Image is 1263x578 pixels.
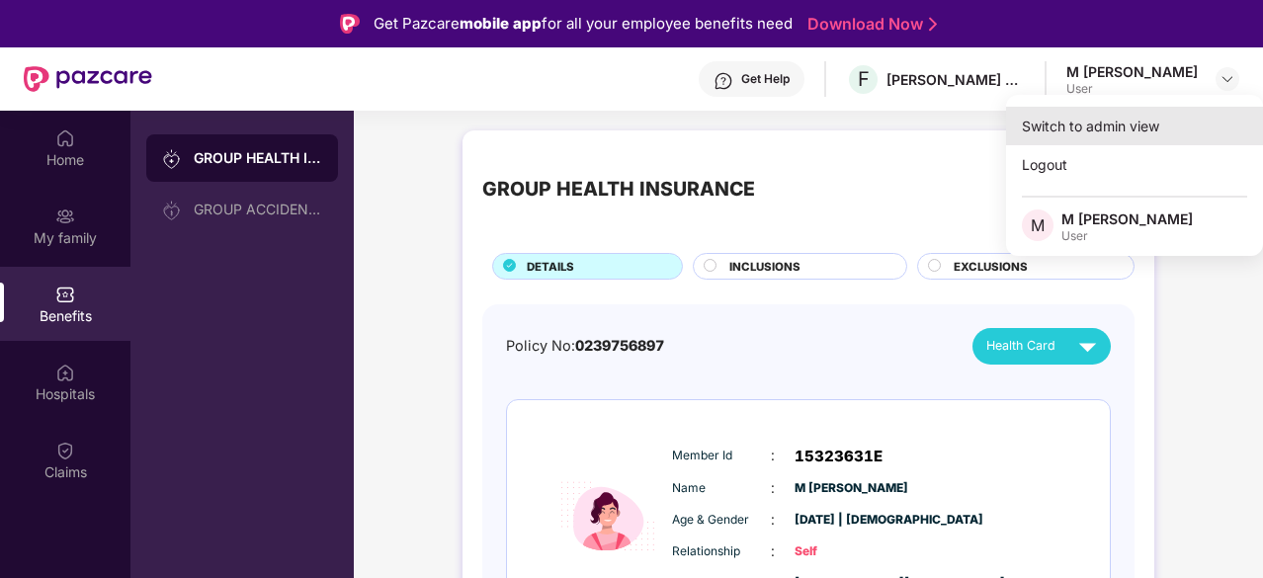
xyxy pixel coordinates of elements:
img: svg+xml;base64,PHN2ZyBpZD0iSGVscC0zMngzMiIgeG1sbnM9Imh0dHA6Ly93d3cudzMub3JnLzIwMDAvc3ZnIiB3aWR0aD... [714,71,733,91]
img: svg+xml;base64,PHN2ZyBpZD0iQmVuZWZpdHMiIHhtbG5zPSJodHRwOi8vd3d3LnczLm9yZy8yMDAwL3N2ZyIgd2lkdGg9Ij... [55,285,75,304]
img: svg+xml;base64,PHN2ZyBpZD0iSG9tZSIgeG1sbnM9Imh0dHA6Ly93d3cudzMub3JnLzIwMDAvc3ZnIiB3aWR0aD0iMjAiIG... [55,128,75,148]
img: New Pazcare Logo [24,66,152,92]
span: : [771,540,775,562]
div: Get Pazcare for all your employee benefits need [374,12,793,36]
span: Age & Gender [672,511,771,530]
img: svg+xml;base64,PHN2ZyBpZD0iQ2xhaW0iIHhtbG5zPSJodHRwOi8vd3d3LnczLm9yZy8yMDAwL3N2ZyIgd2lkdGg9IjIwIi... [55,441,75,460]
span: : [771,445,775,466]
span: Health Card [986,336,1055,356]
div: Switch to admin view [1006,107,1263,145]
button: Health Card [972,328,1111,365]
img: svg+xml;base64,PHN2ZyB3aWR0aD0iMjAiIGhlaWdodD0iMjAiIHZpZXdCb3g9IjAgMCAyMCAyMCIgZmlsbD0ibm9uZSIgeG... [162,149,182,169]
div: [PERSON_NAME] & [PERSON_NAME] Labs Private Limited [886,70,1025,89]
div: GROUP HEALTH INSURANCE [482,174,755,205]
img: svg+xml;base64,PHN2ZyBpZD0iSG9zcGl0YWxzIiB4bWxucz0iaHR0cDovL3d3dy53My5vcmcvMjAwMC9zdmciIHdpZHRoPS... [55,363,75,382]
span: Relationship [672,542,771,561]
img: svg+xml;base64,PHN2ZyB3aWR0aD0iMjAiIGhlaWdodD0iMjAiIHZpZXdCb3g9IjAgMCAyMCAyMCIgZmlsbD0ibm9uZSIgeG... [55,206,75,226]
div: M [PERSON_NAME] [1066,62,1198,81]
span: Member Id [672,447,771,465]
div: GROUP HEALTH INSURANCE [194,148,322,168]
img: Stroke [929,14,937,35]
span: INCLUSIONS [729,258,800,276]
a: Download Now [807,14,931,35]
div: M [PERSON_NAME] [1061,209,1193,228]
img: svg+xml;base64,PHN2ZyBpZD0iRHJvcGRvd24tMzJ4MzIiIHhtbG5zPSJodHRwOi8vd3d3LnczLm9yZy8yMDAwL3N2ZyIgd2... [1220,71,1235,87]
span: : [771,509,775,531]
img: svg+xml;base64,PHN2ZyB4bWxucz0iaHR0cDovL3d3dy53My5vcmcvMjAwMC9zdmciIHZpZXdCb3g9IjAgMCAyNCAyNCIgd2... [1070,329,1105,364]
span: F [858,67,870,91]
span: M [1031,213,1045,237]
div: User [1061,228,1193,244]
span: DETAILS [527,258,574,276]
span: 0239756897 [575,337,664,354]
img: svg+xml;base64,PHN2ZyB3aWR0aD0iMjAiIGhlaWdodD0iMjAiIHZpZXdCb3g9IjAgMCAyMCAyMCIgZmlsbD0ibm9uZSIgeG... [162,201,182,220]
div: GROUP ACCIDENTAL INSURANCE [194,202,322,217]
strong: mobile app [460,14,542,33]
span: EXCLUSIONS [954,258,1028,276]
span: [DATE] | [DEMOGRAPHIC_DATA] [795,511,893,530]
div: Get Help [741,71,790,87]
span: 15323631E [795,445,883,468]
div: Policy No: [506,335,664,358]
div: User [1066,81,1198,97]
span: M [PERSON_NAME] [795,479,893,498]
div: Logout [1006,145,1263,184]
img: Logo [340,14,360,34]
span: Name [672,479,771,498]
span: Self [795,542,893,561]
span: : [771,477,775,499]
